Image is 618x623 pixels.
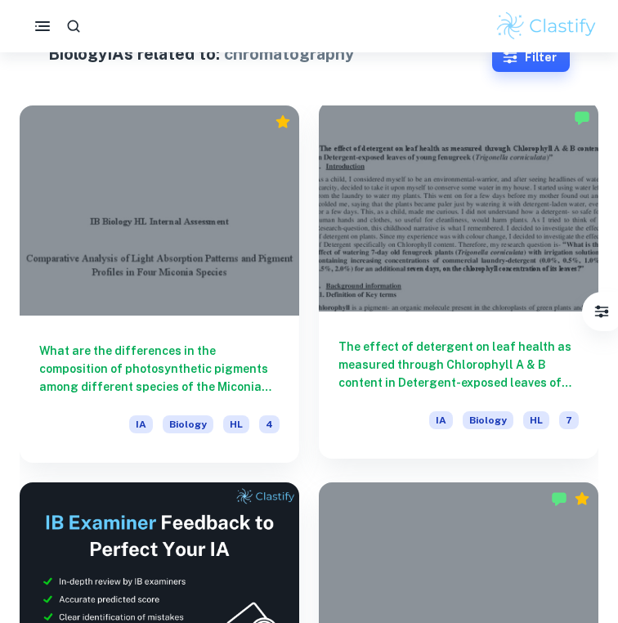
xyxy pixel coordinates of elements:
span: IA [429,411,453,429]
a: The effect of detergent on leaf health as measured through Chlorophyll A & B content in Detergent... [319,105,598,463]
h1: Biology IAs related to: [48,42,491,66]
span: 7 [559,411,579,429]
span: IA [129,415,153,433]
div: Premium [275,114,291,130]
img: Marked [551,491,567,507]
span: HL [523,411,549,429]
div: Premium [574,491,590,507]
button: Filter [585,295,618,328]
h6: What are the differences in the composition of photosynthetic pigments among different species of... [39,342,280,396]
h6: The effect of detergent on leaf health as measured through Chlorophyll A & B content in Detergent... [338,338,579,392]
span: Biology [463,411,513,429]
span: 4 [259,415,280,433]
span: chromatography [224,44,354,64]
a: What are the differences in the composition of photosynthetic pigments among different species of... [20,105,299,463]
img: Marked [574,110,590,126]
button: Filter [492,43,570,72]
img: Clastify logo [495,10,598,43]
span: Biology [163,415,213,433]
span: HL [223,415,249,433]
